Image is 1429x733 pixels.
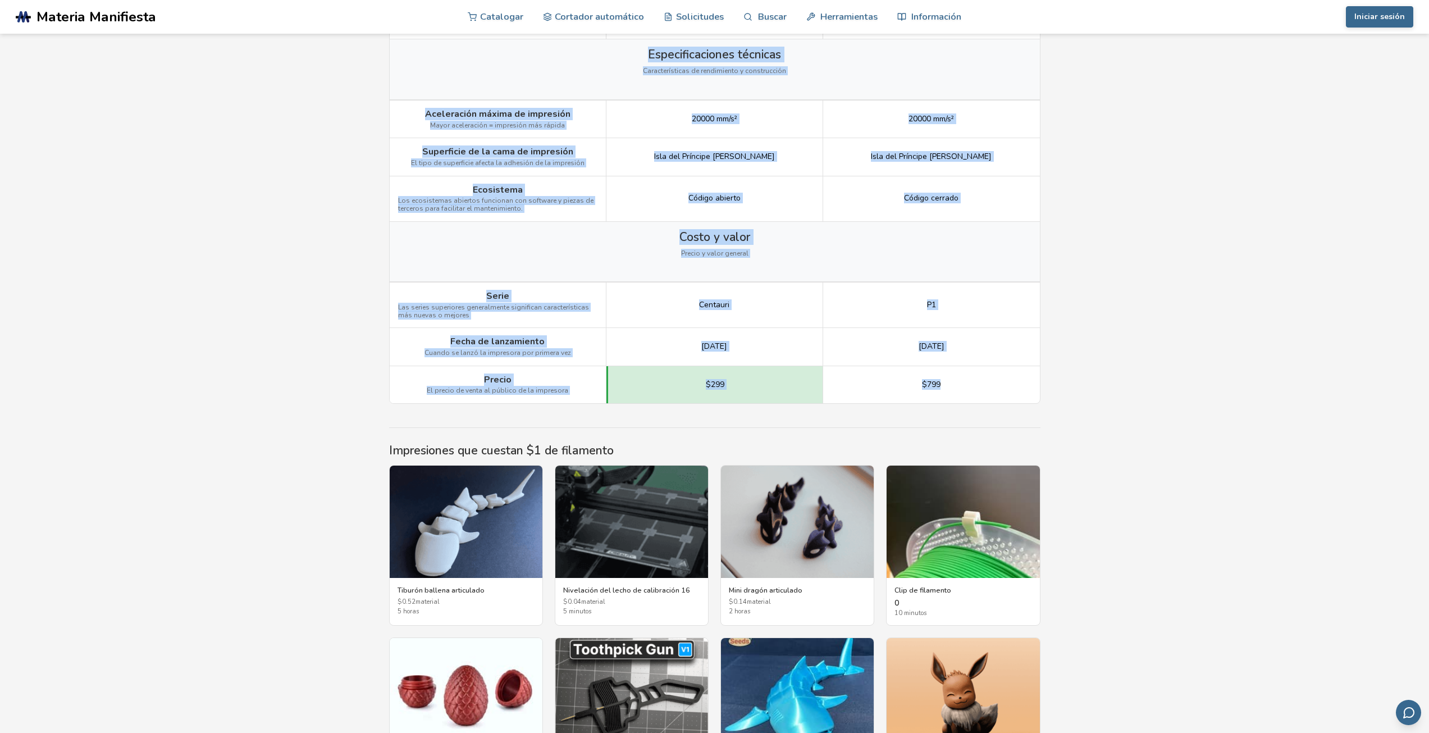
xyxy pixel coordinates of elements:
img: Tiburón ballena articulado [390,466,542,578]
font: Materia Manifiesta [36,7,156,26]
font: Aceleración máxima de impresión [425,108,570,120]
font: 5 minutos [563,607,591,616]
font: Isla del Príncipe [PERSON_NAME] [654,151,775,162]
font: Clip de filamento [894,585,951,595]
font: 20000 mm/s² [692,113,737,124]
font: Catalogar [480,10,523,23]
font: Precio [484,374,512,386]
font: Isla del Príncipe [PERSON_NAME] [871,151,992,162]
a: Nivelación del lecho de calibración 16Nivelación del lecho de calibración 16$0.04material5 minutos [555,465,709,626]
font: Código cerrado [904,193,958,203]
font: Ecosistema [473,184,523,196]
font: Superficie de la cama de impresión [422,145,573,158]
font: 10 minutos [894,609,926,617]
font: Costo y valor [679,229,750,245]
font: Tiburón ballena articulado [398,585,485,595]
font: Solicitudes [676,10,724,23]
font: 0.52 [402,598,416,606]
a: Tiburón ballena articuladoTiburón ballena articulado$0.52material5 horas [389,465,543,626]
a: Clip de filamentoClip de filamento010 minutos [886,465,1040,626]
font: Iniciar sesión [1354,11,1405,22]
font: El precio de venta al público de la impresora [427,386,568,395]
font: Características de rendimiento y construcción [643,66,786,75]
font: Herramientas [820,10,878,23]
font: Impresiones que cuestan $1 de filamento [389,443,614,458]
font: Especificaciones técnicas [648,47,781,62]
font: material [747,598,771,606]
a: Mini dragón articuladoMini dragón articulado$0.14material2 horas [720,465,874,626]
font: material [416,598,440,606]
font: 0.14 [733,598,747,606]
font: Las series superiores generalmente significan características más nuevas o mejores [398,303,589,320]
img: Nivelación del lecho de calibración 16 [555,466,708,578]
button: Iniciar sesión [1346,6,1413,28]
font: $ [563,598,568,606]
font: Los ecosistemas abiertos funcionan con software y piezas de terceros para facilitar el mantenimie... [398,196,593,213]
font: Serie [486,290,509,302]
font: Precio y valor general [681,249,748,258]
font: $799 [922,379,941,390]
font: Fecha de lanzamiento [450,335,545,348]
font: Nivelación del lecho de calibración 16 [563,585,690,595]
font: 5 horas [398,607,419,616]
font: P1 [927,299,936,310]
font: Centauri [699,299,729,310]
font: [DATE] [919,341,944,352]
font: 2 horas [729,607,750,616]
font: Buscar [758,10,787,23]
font: Cuando se lanzó la impresora por primera vez [424,348,571,357]
font: Cortador automático [555,10,644,23]
font: $ [398,598,402,606]
font: $299 [706,379,724,390]
font: $ [729,598,733,606]
font: Código abierto [688,193,741,203]
font: material [581,598,605,606]
font: 20000 mm/s² [908,113,954,124]
font: El tipo de superficie afecta la adhesión de la impresión [411,158,585,167]
font: Mayor aceleración = impresión más rápida [430,121,565,130]
font: 0 [894,598,899,608]
button: Enviar comentarios por correo electrónico [1396,700,1421,725]
font: 0.04 [568,598,581,606]
font: Mini dragón articulado [729,585,802,595]
img: Mini dragón articulado [721,466,874,578]
font: Información [911,10,961,23]
img: Clip de filamento [887,466,1039,578]
font: [DATE] [701,341,727,352]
